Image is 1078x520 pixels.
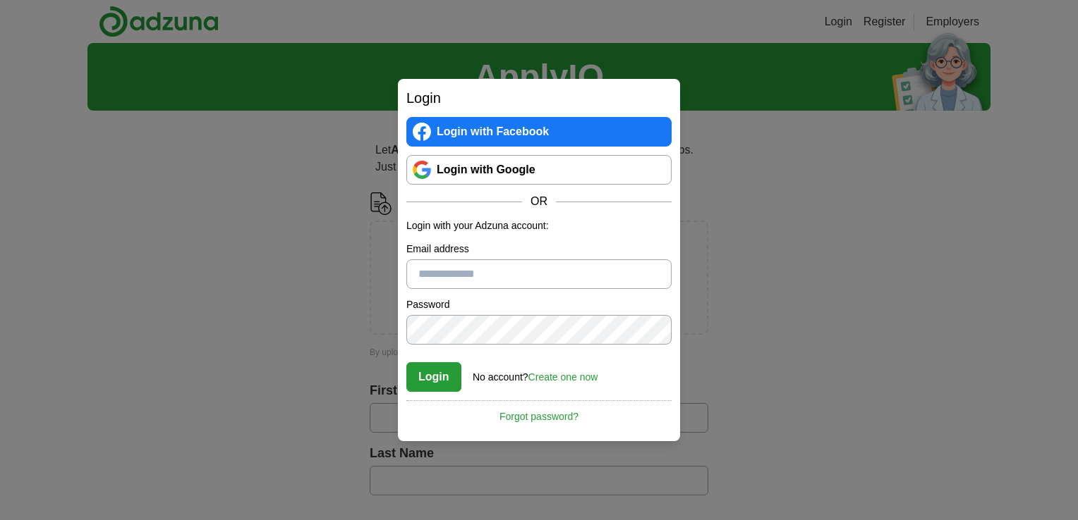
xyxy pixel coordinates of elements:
div: No account? [473,361,598,385]
a: Create one now [528,371,598,383]
a: Forgot password? [406,400,672,424]
a: Login with Facebook [406,117,672,147]
button: Login [406,362,461,392]
label: Email address [406,242,672,256]
p: Login with your Adzuna account: [406,218,672,233]
h2: Login [406,87,672,109]
span: OR [522,193,556,210]
label: Password [406,297,672,312]
a: Login with Google [406,155,672,185]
